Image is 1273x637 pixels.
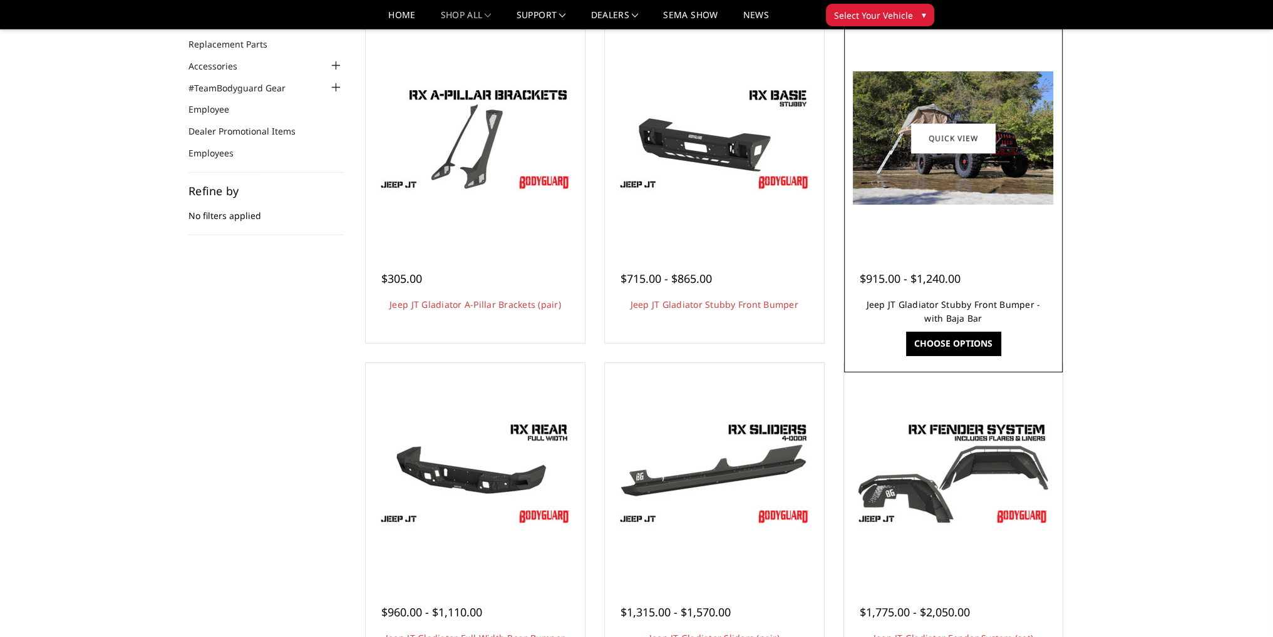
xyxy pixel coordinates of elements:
[517,11,566,29] a: Support
[188,59,253,73] a: Accessories
[441,11,492,29] a: shop all
[743,11,768,29] a: News
[188,185,344,196] h5: Refine by
[867,298,1041,324] a: Jeep JT Gladiator Stubby Front Bumper - with Baja Bar
[608,32,821,245] a: Jeep JT Gladiator Stubby Front Bumper
[631,298,798,310] a: Jeep JT Gladiator Stubby Front Bumper
[847,366,1060,579] a: Jeep JT Gladiator Fender System (set) Jeep JT Gladiator Fender System (set)
[906,332,1001,355] a: Choose Options
[389,298,561,310] a: Jeep JT Gladiator A-Pillar Brackets (pair)
[369,32,582,245] a: Jeep JT Gladiator A-Pillar Brackets (pair) Jeep JT Gladiator A-Pillar Brackets (pair)
[860,271,961,286] span: $915.00 - $1,240.00
[834,9,913,22] span: Select Your Vehicle
[188,185,344,235] div: No filters applied
[381,604,482,619] span: $960.00 - $1,110.00
[388,11,415,29] a: Home
[847,32,1060,245] a: Jeep JT Gladiator Stubby Front Bumper - with Baja Bar Jeep JT Gladiator Stubby Front Bumper - wit...
[591,11,639,29] a: Dealers
[188,38,283,51] a: Replacement Parts
[188,103,245,116] a: Employee
[188,146,249,160] a: Employees
[860,604,970,619] span: $1,775.00 - $2,050.00
[614,82,815,195] img: Jeep JT Gladiator Stubby Front Bumper
[922,8,926,21] span: ▾
[621,271,712,286] span: $715.00 - $865.00
[663,11,718,29] a: SEMA Show
[621,604,731,619] span: $1,315.00 - $1,570.00
[911,123,995,153] a: Quick view
[853,71,1053,205] img: Jeep JT Gladiator Stubby Front Bumper - with Baja Bar
[188,125,311,138] a: Dealer Promotional Items
[608,366,821,579] a: Jeep JT Gladiator Sliders (pair) Jeep JT Gladiator Sliders (pair)
[381,271,422,286] span: $305.00
[826,4,934,26] button: Select Your Vehicle
[369,366,582,579] a: Jeep JT Gladiator Full Width Rear Bumper Jeep JT Gladiator Full Width Rear Bumper
[188,81,301,94] a: #TeamBodyguard Gear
